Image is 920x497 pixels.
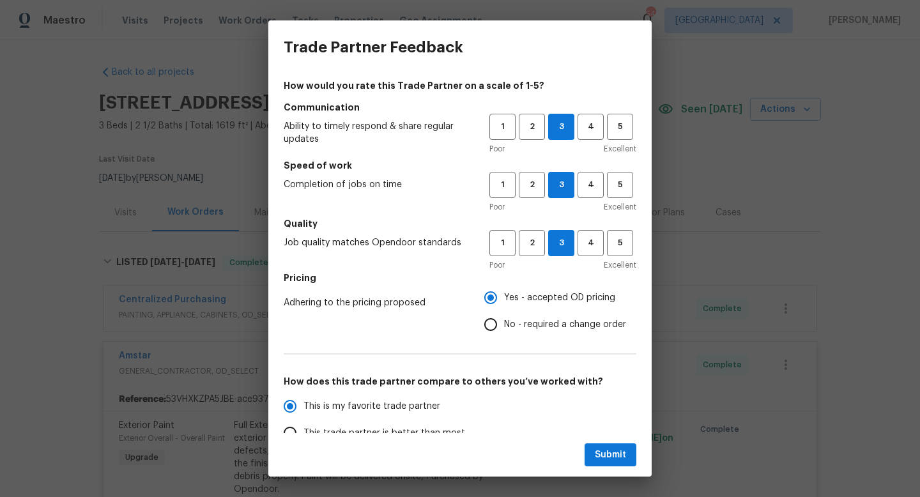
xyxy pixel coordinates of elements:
span: Yes - accepted OD pricing [504,291,615,305]
button: 3 [548,114,574,140]
button: 4 [578,230,604,256]
button: 2 [519,114,545,140]
h5: Speed of work [284,159,636,172]
button: 4 [578,114,604,140]
span: Adhering to the pricing proposed [284,296,464,309]
h5: Communication [284,101,636,114]
button: Submit [585,443,636,467]
span: 2 [520,119,544,134]
span: 4 [579,119,602,134]
span: 3 [549,236,574,250]
span: Excellent [604,201,636,213]
span: Completion of jobs on time [284,178,469,191]
button: 5 [607,230,633,256]
button: 3 [548,172,574,198]
div: Pricing [484,284,636,338]
span: 5 [608,119,632,134]
span: 5 [608,178,632,192]
span: Submit [595,447,626,463]
button: 2 [519,230,545,256]
span: This trade partner is better than most [303,427,465,440]
span: Ability to timely respond & share regular updates [284,120,469,146]
button: 1 [489,172,516,198]
button: 2 [519,172,545,198]
button: 3 [548,230,574,256]
h3: Trade Partner Feedback [284,38,463,56]
span: Poor [489,259,505,271]
span: 3 [549,178,574,192]
span: Excellent [604,259,636,271]
h5: Pricing [284,271,636,284]
span: Job quality matches Opendoor standards [284,236,469,249]
button: 1 [489,114,516,140]
span: 4 [579,178,602,192]
span: 1 [491,178,514,192]
span: 5 [608,236,632,250]
span: Poor [489,142,505,155]
span: 2 [520,178,544,192]
span: Excellent [604,142,636,155]
span: Poor [489,201,505,213]
span: No - required a change order [504,318,626,332]
button: 1 [489,230,516,256]
span: 1 [491,236,514,250]
h5: Quality [284,217,636,230]
button: 4 [578,172,604,198]
span: This is my favorite trade partner [303,400,440,413]
button: 5 [607,172,633,198]
span: 4 [579,236,602,250]
span: 3 [549,119,574,134]
button: 5 [607,114,633,140]
span: 1 [491,119,514,134]
h5: How does this trade partner compare to others you’ve worked with? [284,375,636,388]
h4: How would you rate this Trade Partner on a scale of 1-5? [284,79,636,92]
span: 2 [520,236,544,250]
